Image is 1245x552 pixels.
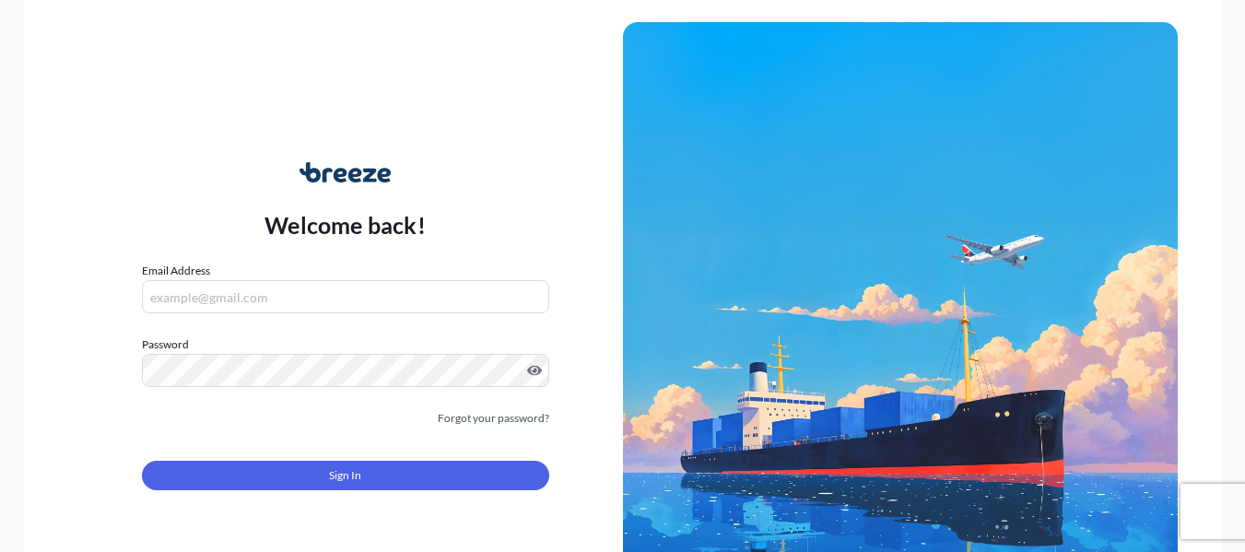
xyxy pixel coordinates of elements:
span: Sign In [329,466,361,485]
label: Password [142,335,549,354]
p: Welcome back! [264,210,426,240]
a: Forgot your password? [438,409,549,428]
button: Sign In [142,461,549,490]
label: Email Address [142,262,210,280]
input: example@gmail.com [142,280,549,313]
button: Show password [527,363,542,378]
